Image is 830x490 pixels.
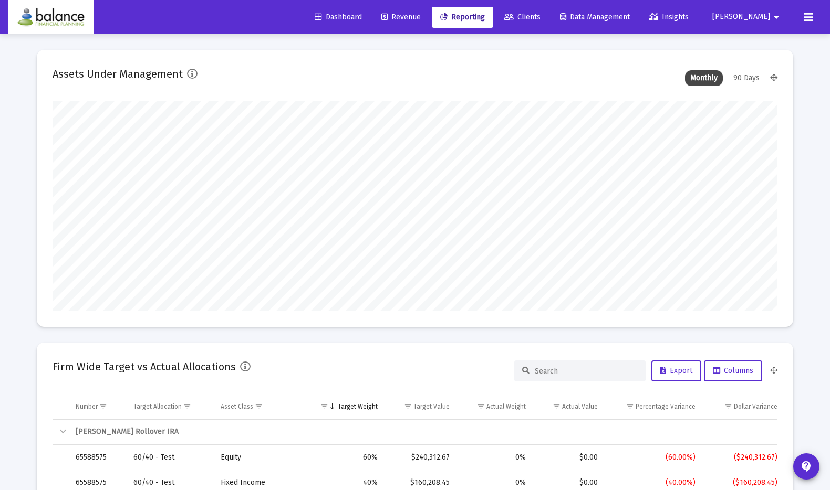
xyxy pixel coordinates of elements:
[76,402,98,411] div: Number
[535,367,638,376] input: Search
[392,477,449,488] div: $160,208.45
[626,402,634,410] span: Show filter options for column 'Percentage Variance'
[381,13,421,22] span: Revenue
[728,70,765,86] div: 90 Days
[53,358,236,375] h2: Firm Wide Target vs Actual Allocations
[68,394,126,419] td: Column Number
[713,366,753,375] span: Columns
[306,7,370,28] a: Dashboard
[704,360,762,381] button: Columns
[464,452,526,463] div: 0%
[76,427,777,437] div: [PERSON_NAME] Rollover IRA
[213,445,309,470] td: Equity
[605,394,703,419] td: Column Percentage Variance
[432,7,493,28] a: Reporting
[183,402,191,410] span: Show filter options for column 'Target Allocation'
[724,402,732,410] span: Show filter options for column 'Dollar Variance'
[53,66,183,82] h2: Assets Under Management
[710,477,777,488] div: ($160,208.45)
[316,452,378,463] div: 60%
[477,402,485,410] span: Show filter options for column 'Actual Weight'
[338,402,378,411] div: Target Weight
[613,452,696,463] div: (60.00%)
[53,420,68,445] td: Collapse
[99,402,107,410] span: Show filter options for column 'Number'
[700,6,795,27] button: [PERSON_NAME]
[685,70,723,86] div: Monthly
[710,452,777,463] div: ($240,312.67)
[404,402,412,410] span: Show filter options for column 'Target Value'
[126,394,213,419] td: Column Target Allocation
[641,7,697,28] a: Insights
[320,402,328,410] span: Show filter options for column 'Target Weight'
[660,366,692,375] span: Export
[504,13,541,22] span: Clients
[440,13,485,22] span: Reporting
[649,13,689,22] span: Insights
[126,445,213,470] td: 60/40 - Test
[315,13,362,22] span: Dashboard
[255,402,263,410] span: Show filter options for column 'Asset Class'
[712,13,770,22] span: [PERSON_NAME]
[309,394,385,419] td: Column Target Weight
[651,360,701,381] button: Export
[413,402,450,411] div: Target Value
[316,477,378,488] div: 40%
[486,402,526,411] div: Actual Weight
[373,7,429,28] a: Revenue
[800,460,813,473] mat-icon: contact_support
[541,477,598,488] div: $0.00
[533,394,605,419] td: Column Actual Value
[133,402,182,411] div: Target Allocation
[770,7,783,28] mat-icon: arrow_drop_down
[385,394,456,419] td: Column Target Value
[68,445,126,470] td: 65588575
[221,402,253,411] div: Asset Class
[392,452,449,463] div: $240,312.67
[636,402,696,411] div: Percentage Variance
[560,13,630,22] span: Data Management
[703,394,786,419] td: Column Dollar Variance
[457,394,534,419] td: Column Actual Weight
[541,452,598,463] div: $0.00
[496,7,549,28] a: Clients
[553,402,561,410] span: Show filter options for column 'Actual Value'
[213,394,309,419] td: Column Asset Class
[552,7,638,28] a: Data Management
[613,477,696,488] div: (40.00%)
[734,402,777,411] div: Dollar Variance
[16,7,86,28] img: Dashboard
[562,402,598,411] div: Actual Value
[464,477,526,488] div: 0%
